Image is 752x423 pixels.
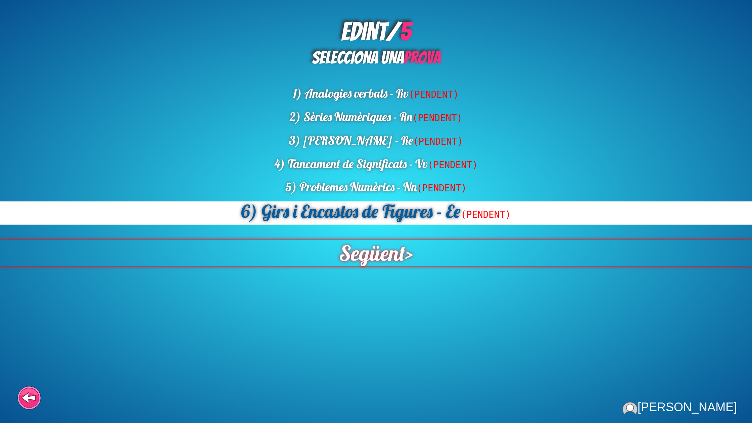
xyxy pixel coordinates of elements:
div: [PERSON_NAME] [622,400,737,414]
span: (PENDENT) [412,112,462,123]
span: Següent [339,240,405,266]
div: Tornar al pas anterior [15,386,44,414]
span: 5 [400,18,411,45]
span: (PENDENT) [428,159,478,170]
span: (PENDENT) [413,136,463,147]
span: (PENDENT) [417,183,467,193]
span: (PENDENT) [461,209,511,220]
span: SELECCIONA UNA [312,48,440,67]
b: EDINT/ [341,18,411,45]
span: (PENDENT) [409,89,459,100]
span: PROVA [404,48,440,67]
